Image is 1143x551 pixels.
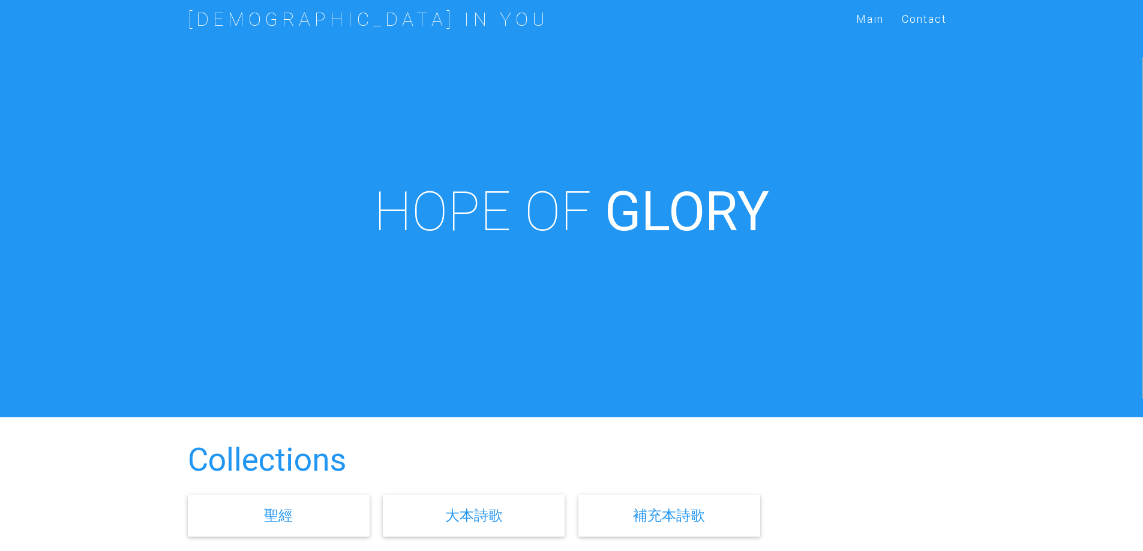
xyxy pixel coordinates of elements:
[641,179,668,244] i: L
[668,179,705,244] i: O
[633,507,705,524] a: 補充本詩歌
[705,179,737,244] i: R
[264,507,293,524] a: 聖經
[737,179,769,244] i: Y
[374,179,592,244] span: HOPE OF
[445,507,503,524] a: 大本詩歌
[605,179,641,244] i: G
[188,442,956,478] h2: Collections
